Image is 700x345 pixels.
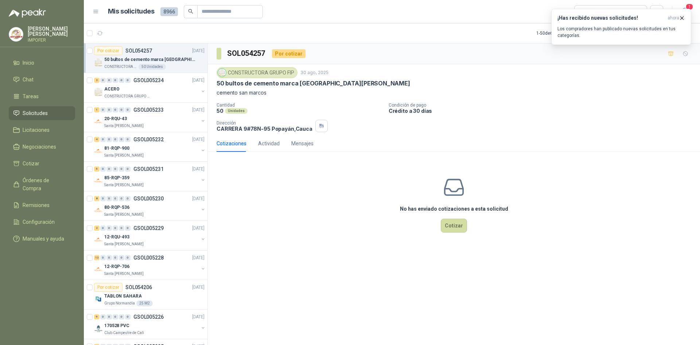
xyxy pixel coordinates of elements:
span: Configuración [23,218,55,226]
p: Los compradores han publicado nuevas solicitudes en tus categorías. [557,26,685,39]
p: [DATE] [192,314,205,321]
div: 0 [100,196,106,201]
span: 1 [685,3,693,10]
div: 0 [113,226,118,231]
img: Company Logo [94,295,103,303]
p: Santa [PERSON_NAME] [104,182,144,188]
img: Company Logo [94,88,103,96]
p: Grupo Normandía [104,300,135,306]
p: Club Campestre de Cali [104,330,144,336]
div: 0 [106,226,112,231]
img: Logo peakr [9,9,46,18]
a: Órdenes de Compra [9,173,75,195]
p: [DATE] [192,284,205,291]
div: 0 [119,166,124,172]
div: 0 [125,255,131,260]
img: Company Logo [94,265,103,274]
div: Actividad [258,139,280,147]
p: SOL054257 [125,48,152,53]
p: Condición de pago [389,103,697,108]
div: 0 [113,78,118,83]
span: search [188,9,193,14]
div: Cotizaciones [217,139,246,147]
div: 0 [119,196,124,201]
div: 0 [119,255,124,260]
div: Por cotizar [272,49,306,58]
div: 0 [100,255,106,260]
span: Chat [23,76,34,84]
p: GSOL005229 [133,226,164,231]
p: GSOL005230 [133,196,164,201]
a: Remisiones [9,198,75,212]
p: SOL054206 [125,285,152,290]
div: 0 [100,78,106,83]
p: GSOL005226 [133,314,164,319]
a: Por cotizarSOL054206[DATE] Company LogoTABLON SAHARAGrupo Normandía25 M2 [84,280,207,310]
p: 30 ago, 2025 [300,69,328,76]
img: Company Logo [94,324,103,333]
p: [DATE] [192,47,205,54]
div: 0 [119,226,124,231]
div: 0 [125,314,131,319]
a: 2 0 0 0 0 0 GSOL005229[DATE] Company Logo12-RQU-493Santa [PERSON_NAME] [94,224,206,247]
span: Licitaciones [23,126,50,134]
p: 50 [217,108,223,114]
div: 0 [106,314,112,319]
div: 0 [113,137,118,142]
div: 2 [94,226,100,231]
div: 0 [100,137,106,142]
div: 50 Unidades [139,64,166,70]
p: CARRERA 9#78N-95 Popayán , Cauca [217,126,312,132]
p: GSOL005233 [133,107,164,112]
p: [DATE] [192,77,205,84]
a: Tareas [9,89,75,103]
p: [PERSON_NAME] [PERSON_NAME] [28,26,75,37]
div: 0 [119,314,124,319]
p: Cantidad [217,103,383,108]
a: Licitaciones [9,123,75,137]
div: 1 - 50 de 6176 [536,27,584,39]
p: 81-RQP-900 [104,145,129,152]
a: 9 0 0 0 0 0 GSOL005226[DATE] Company Logo170528 PVCClub Campestre de Cali [94,313,206,336]
p: Santa [PERSON_NAME] [104,241,144,247]
button: ¡Has recibido nuevas solicitudes!ahora Los compradores han publicado nuevas solicitudes en tus ca... [551,9,691,45]
span: Manuales y ayuda [23,235,64,243]
a: 5 0 0 0 0 0 GSOL005231[DATE] Company Logo85-RQP-359Santa [PERSON_NAME] [94,165,206,188]
a: Negociaciones [9,140,75,154]
p: 170528 PVC [104,322,129,329]
span: Tareas [23,92,39,100]
img: Company Logo [218,69,226,77]
div: 1 [94,107,100,112]
a: Configuración [9,215,75,229]
p: [DATE] [192,166,205,173]
img: Company Logo [9,27,23,41]
div: 25 M2 [136,300,153,306]
a: Cotizar [9,157,75,170]
img: Company Logo [94,58,103,67]
div: 0 [106,196,112,201]
p: [DATE] [192,254,205,261]
a: Inicio [9,56,75,70]
div: 0 [106,107,112,112]
div: 0 [106,137,112,142]
div: 5 [94,166,100,172]
span: Negociaciones [23,143,56,151]
p: [DATE] [192,107,205,114]
img: Company Logo [94,176,103,185]
p: TABLON SAHARA [104,293,141,300]
div: 0 [100,314,106,319]
div: 0 [125,78,131,83]
div: Mensajes [291,139,314,147]
div: 9 [94,314,100,319]
img: Company Logo [94,235,103,244]
div: 0 [125,137,131,142]
p: IMPOFER [28,38,75,42]
img: Company Logo [94,117,103,126]
p: GSOL005228 [133,255,164,260]
button: Cotizar [441,219,467,233]
div: 0 [100,107,106,112]
p: Santa [PERSON_NAME] [104,153,144,158]
div: 0 [119,137,124,142]
div: 0 [106,255,112,260]
p: Crédito a 30 días [389,108,697,114]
